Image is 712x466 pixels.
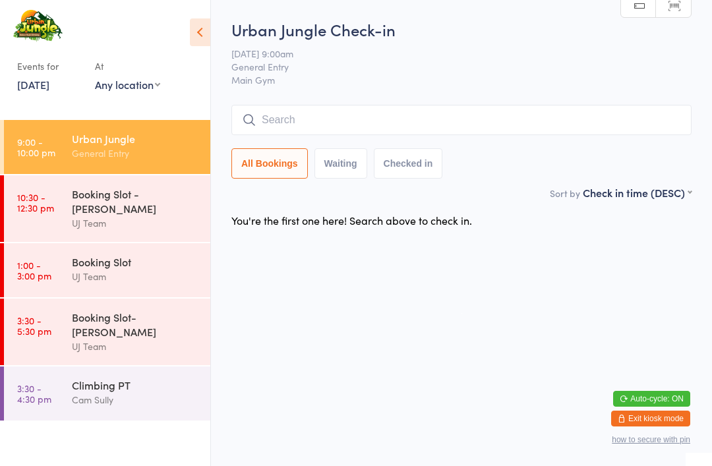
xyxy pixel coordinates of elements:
[95,77,160,92] div: Any location
[4,175,210,242] a: 10:30 -12:30 pmBooking Slot - [PERSON_NAME]UJ Team
[95,55,160,77] div: At
[583,185,692,200] div: Check in time (DESC)
[72,254,199,269] div: Booking Slot
[17,136,55,158] time: 9:00 - 10:00 pm
[231,47,671,60] span: [DATE] 9:00am
[72,310,199,339] div: Booking Slot- [PERSON_NAME]
[17,77,49,92] a: [DATE]
[612,435,690,444] button: how to secure with pin
[4,243,210,297] a: 1:00 -3:00 pmBooking SlotUJ Team
[374,148,443,179] button: Checked in
[17,383,51,404] time: 3:30 - 4:30 pm
[231,60,671,73] span: General Entry
[72,269,199,284] div: UJ Team
[550,187,580,200] label: Sort by
[72,131,199,146] div: Urban Jungle
[72,339,199,354] div: UJ Team
[17,192,54,213] time: 10:30 - 12:30 pm
[231,105,692,135] input: Search
[4,120,210,174] a: 9:00 -10:00 pmUrban JungleGeneral Entry
[72,378,199,392] div: Climbing PT
[72,392,199,407] div: Cam Sully
[611,411,690,426] button: Exit kiosk mode
[17,315,51,336] time: 3:30 - 5:30 pm
[72,216,199,231] div: UJ Team
[72,187,199,216] div: Booking Slot - [PERSON_NAME]
[231,18,692,40] h2: Urban Jungle Check-in
[613,391,690,407] button: Auto-cycle: ON
[314,148,367,179] button: Waiting
[231,213,472,227] div: You're the first one here! Search above to check in.
[13,10,63,42] img: Urban Jungle Indoor Rock Climbing
[4,366,210,421] a: 3:30 -4:30 pmClimbing PTCam Sully
[17,55,82,77] div: Events for
[4,299,210,365] a: 3:30 -5:30 pmBooking Slot- [PERSON_NAME]UJ Team
[17,260,51,281] time: 1:00 - 3:00 pm
[231,148,308,179] button: All Bookings
[231,73,692,86] span: Main Gym
[72,146,199,161] div: General Entry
